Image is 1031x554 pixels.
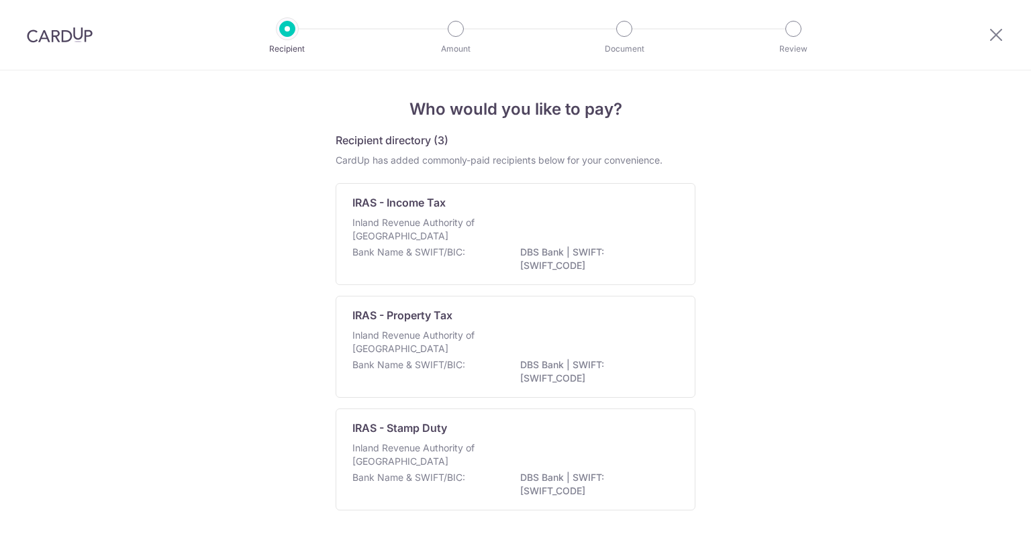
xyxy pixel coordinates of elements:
p: Review [744,42,843,56]
p: IRAS - Income Tax [352,195,446,211]
p: IRAS - Property Tax [352,307,452,323]
div: CardUp has added commonly-paid recipients below for your convenience. [336,154,695,167]
p: Inland Revenue Authority of [GEOGRAPHIC_DATA] [352,216,495,243]
p: Bank Name & SWIFT/BIC: [352,245,465,259]
p: Document [575,42,674,56]
p: Inland Revenue Authority of [GEOGRAPHIC_DATA] [352,441,495,468]
img: CardUp [27,27,93,43]
p: Bank Name & SWIFT/BIC: [352,358,465,372]
p: DBS Bank | SWIFT: [SWIFT_CODE] [520,245,671,272]
p: Inland Revenue Authority of [GEOGRAPHIC_DATA] [352,329,495,355]
p: Amount [406,42,505,56]
p: Bank Name & SWIFT/BIC: [352,471,465,484]
p: IRAS - Stamp Duty [352,420,447,436]
h5: Recipient directory (3) [336,132,448,148]
p: DBS Bank | SWIFT: [SWIFT_CODE] [520,358,671,385]
p: Recipient [238,42,337,56]
h4: Who would you like to pay? [336,97,695,121]
p: DBS Bank | SWIFT: [SWIFT_CODE] [520,471,671,498]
